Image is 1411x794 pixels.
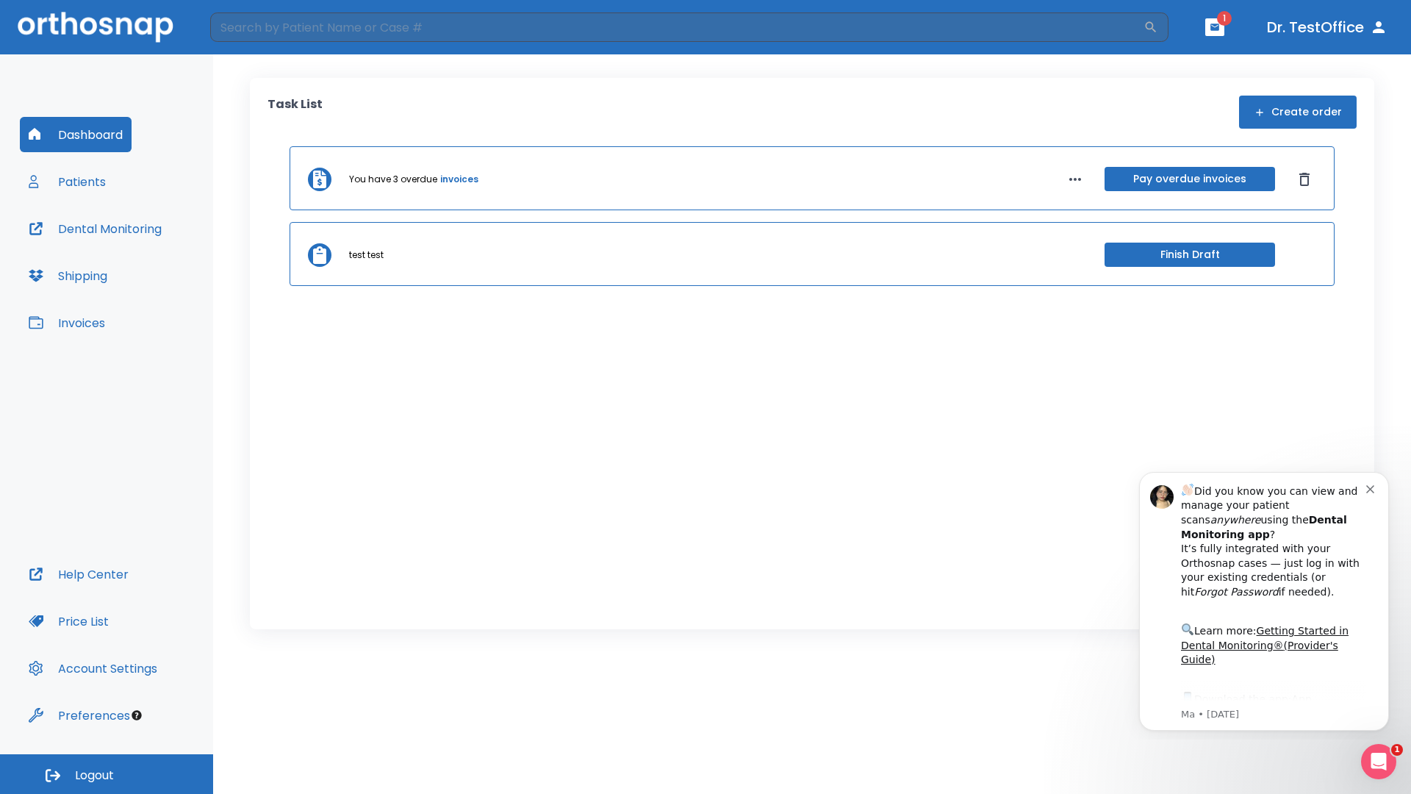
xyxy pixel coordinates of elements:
[440,173,478,186] a: invoices
[20,557,137,592] button: Help Center
[20,211,170,246] button: Dental Monitoring
[268,96,323,129] p: Task List
[210,12,1143,42] input: Search by Patient Name or Case #
[20,698,139,733] button: Preferences
[20,651,166,686] button: Account Settings
[349,173,437,186] p: You have 3 overdue
[1105,243,1275,267] button: Finish Draft
[1117,459,1411,740] iframe: Intercom notifications message
[1239,96,1357,129] button: Create order
[1261,14,1393,40] button: Dr. TestOffice
[20,305,114,340] button: Invoices
[20,258,116,293] button: Shipping
[1391,744,1403,756] span: 1
[1293,168,1316,191] button: Dismiss
[20,117,132,152] button: Dashboard
[1217,11,1232,26] span: 1
[1361,744,1396,779] iframe: Intercom live chat
[1105,167,1275,191] button: Pay overdue invoices
[20,604,118,639] button: Price List
[130,709,143,722] div: Tooltip anchor
[349,248,384,262] p: test test
[20,164,115,199] button: Patients
[64,231,249,306] div: Download the app: | ​ Let us know if you need help getting started!
[18,12,173,42] img: Orthosnap
[249,23,261,35] button: Dismiss notification
[75,768,114,784] span: Logout
[64,235,195,261] a: App Store
[64,249,249,262] p: Message from Ma, sent 7w ago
